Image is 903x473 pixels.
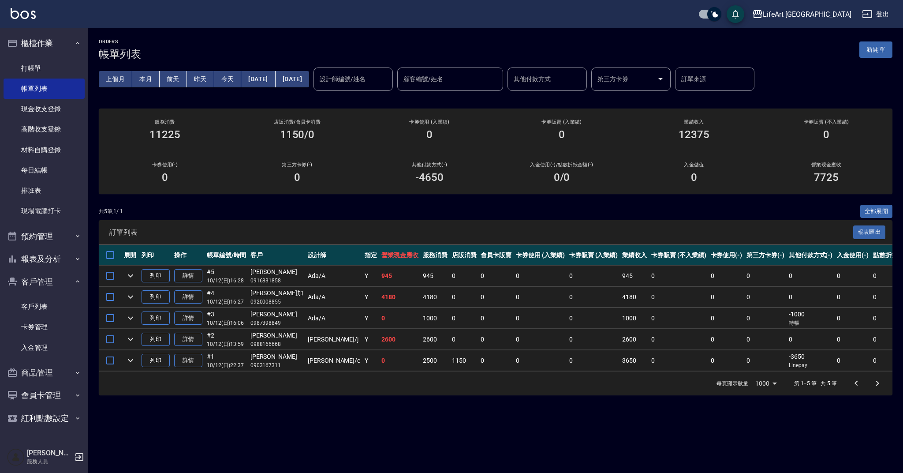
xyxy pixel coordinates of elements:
td: 0 [835,329,871,350]
a: 排班表 [4,180,85,201]
a: 打帳單 [4,58,85,79]
td: 4180 [379,287,421,308]
td: 0 [567,350,620,371]
h2: 卡券使用(-) [109,162,220,168]
h2: 營業現金應收 [771,162,882,168]
td: 0 [450,329,479,350]
td: #4 [205,287,248,308]
h3: 11225 [149,128,180,141]
h2: 其他付款方式(-) [374,162,485,168]
th: 指定 [362,245,379,266]
p: 共 5 筆, 1 / 1 [99,207,123,215]
a: 高階收支登錄 [4,119,85,139]
td: 0 [709,287,745,308]
td: 3650 [620,350,649,371]
th: 卡券使用 (入業績) [514,245,567,266]
td: 1000 [421,308,450,329]
td: Y [362,308,379,329]
td: #2 [205,329,248,350]
p: 0916831858 [250,277,303,285]
td: 0 [478,308,514,329]
td: 0 [567,329,620,350]
a: 詳情 [174,354,202,368]
p: 第 1–5 筆 共 5 筆 [794,379,837,387]
p: 服務人員 [27,458,72,465]
span: 訂單列表 [109,228,853,237]
a: 卡券管理 [4,317,85,337]
button: 列印 [142,333,170,346]
button: 前天 [160,71,187,87]
button: 預約管理 [4,225,85,248]
button: Open [653,72,668,86]
td: #3 [205,308,248,329]
h2: 卡券使用 (入業績) [374,119,485,125]
td: 0 [744,308,787,329]
h2: 店販消費 /會員卡消費 [242,119,353,125]
td: 0 [649,266,708,286]
a: 詳情 [174,312,202,325]
button: 會員卡管理 [4,384,85,407]
td: 0 [744,350,787,371]
a: 現場電腦打卡 [4,201,85,221]
td: 945 [379,266,421,286]
div: [PERSON_NAME] [250,331,303,340]
button: [DATE] [241,71,275,87]
td: 0 [514,308,567,329]
td: Y [362,350,379,371]
th: 第三方卡券(-) [744,245,787,266]
td: Ada /A [306,287,362,308]
td: 2600 [620,329,649,350]
td: Y [362,287,379,308]
th: 業績收入 [620,245,649,266]
button: expand row [124,290,137,304]
button: 商品管理 [4,361,85,384]
h3: 12375 [679,128,709,141]
p: 0920008855 [250,298,303,306]
th: 列印 [139,245,172,266]
p: 10/12 (日) 13:59 [207,340,246,348]
button: 本月 [132,71,160,87]
button: [DATE] [276,71,309,87]
h3: 0 [294,171,300,184]
a: 詳情 [174,269,202,283]
button: 今天 [214,71,242,87]
button: 紅利點數設定 [4,407,85,430]
td: 4180 [421,287,450,308]
td: 0 [744,287,787,308]
td: 0 [649,350,708,371]
p: 10/12 (日) 16:27 [207,298,246,306]
td: Y [362,266,379,286]
p: 0903167311 [250,361,303,369]
h3: 0 [559,128,565,141]
th: 帳單編號/時間 [205,245,248,266]
td: 0 [514,329,567,350]
button: 列印 [142,312,170,325]
td: 1150 [450,350,479,371]
td: 0 [709,308,745,329]
th: 服務消費 [421,245,450,266]
td: 2500 [421,350,450,371]
td: 0 [478,266,514,286]
button: 報表匯出 [853,225,886,239]
td: 0 [478,350,514,371]
img: Person [7,448,25,466]
a: 詳情 [174,333,202,346]
td: -3650 [787,350,835,371]
p: 0987398849 [250,319,303,327]
button: 列印 [142,269,170,283]
td: 0 [787,329,835,350]
td: 0 [744,266,787,286]
td: 0 [450,266,479,286]
td: 945 [421,266,450,286]
td: 0 [709,350,745,371]
td: 0 [450,287,479,308]
p: 10/12 (日) 16:28 [207,277,246,285]
p: Linepay [789,361,833,369]
td: 0 [835,266,871,286]
td: 0 [450,308,479,329]
button: 登出 [858,6,892,23]
th: 入金使用(-) [835,245,871,266]
h2: 業績收入 [638,119,750,125]
a: 報表匯出 [853,228,886,236]
th: 操作 [172,245,205,266]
